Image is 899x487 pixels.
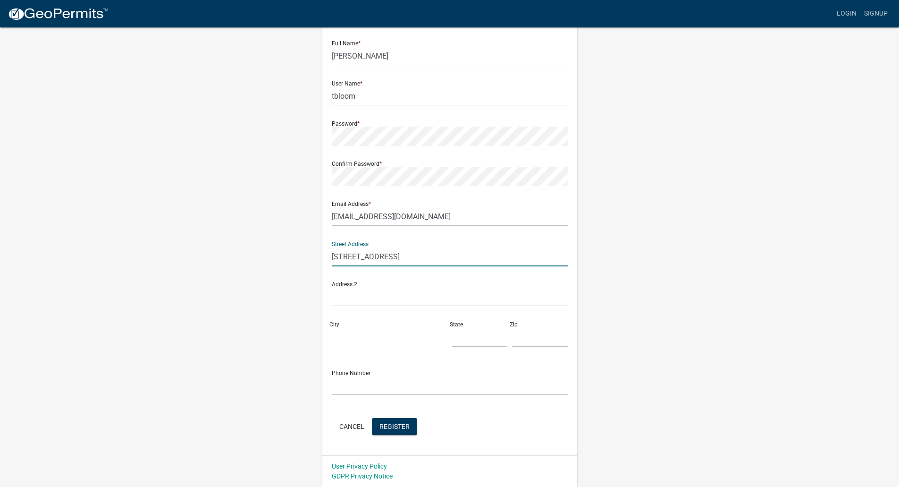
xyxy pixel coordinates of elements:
a: User Privacy Policy [332,462,387,470]
button: Register [372,418,417,435]
a: GDPR Privacy Notice [332,472,393,480]
span: Register [379,422,410,430]
a: Signup [860,5,891,23]
button: Cancel [332,418,372,435]
a: Login [833,5,860,23]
